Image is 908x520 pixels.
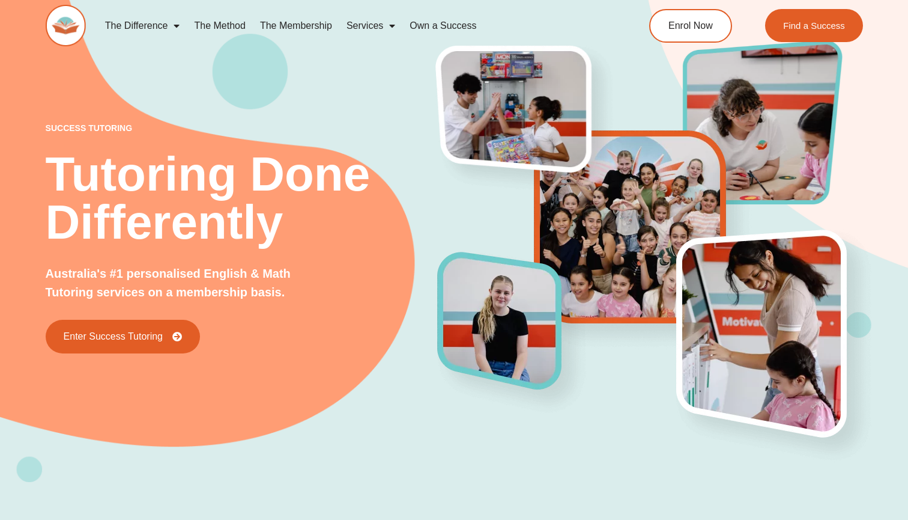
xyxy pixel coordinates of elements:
a: The Method [187,12,252,40]
a: The Membership [253,12,339,40]
span: Enter Success Tutoring [64,332,163,341]
a: Find a Success [765,9,863,42]
a: Services [339,12,402,40]
p: Australia's #1 personalised English & Math Tutoring services on a membership basis. [46,265,332,302]
a: Own a Success [402,12,483,40]
nav: Menu [98,12,603,40]
span: Enrol Now [668,21,713,31]
h2: Tutoring Done Differently [46,150,438,246]
span: Find a Success [783,21,845,30]
a: The Difference [98,12,187,40]
a: Enter Success Tutoring [46,320,200,353]
p: success tutoring [46,124,438,132]
a: Enrol Now [649,9,732,43]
